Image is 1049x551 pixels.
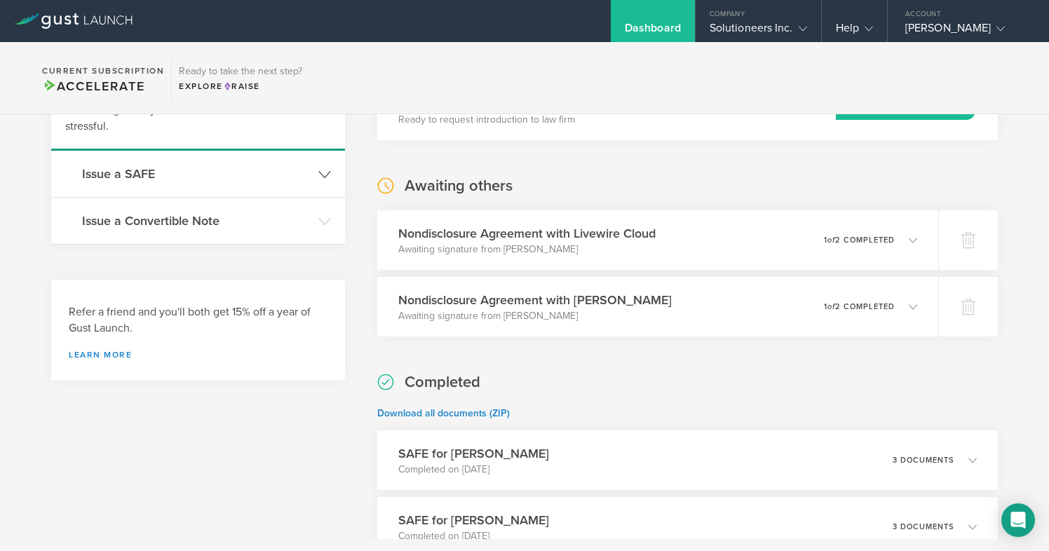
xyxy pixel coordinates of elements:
p: 3 documents [893,456,954,464]
p: 1 2 completed [824,236,895,244]
h3: Refer a friend and you'll both get 15% off a year of Gust Launch. [69,304,327,336]
em: of [827,302,835,311]
p: Awaiting signature from [PERSON_NAME] [398,243,656,257]
p: Completed on [DATE] [398,463,549,477]
h2: Current Subscription [42,67,164,75]
h3: Issue a Convertible Note [82,212,311,230]
h3: Issue a SAFE [82,165,311,183]
h3: Ready to take the next step? [179,67,302,76]
h3: SAFE for [PERSON_NAME] [398,511,549,529]
h2: Completed [405,372,480,393]
div: Help [836,21,873,42]
div: Open Intercom Messenger [1001,503,1035,537]
span: Raise [223,81,260,91]
div: Dashboard [625,21,681,42]
p: Awaiting signature from [PERSON_NAME] [398,309,672,323]
a: Download all documents (ZIP) [377,407,510,419]
p: Completed on [DATE] [398,529,549,543]
div: [PERSON_NAME] [905,21,1024,42]
p: 1 2 completed [824,303,895,311]
h3: Nondisclosure Agreement with [PERSON_NAME] [398,291,672,309]
div: Explore [179,80,302,93]
span: Accelerate [42,79,144,94]
p: Ready to request introduction to law firm [398,113,575,127]
h3: SAFE for [PERSON_NAME] [398,444,549,463]
h2: Awaiting others [405,176,513,196]
a: Learn more [69,351,327,359]
div: Ready to take the next step?ExploreRaise [171,56,309,100]
div: Solutioneers Inc. [710,21,807,42]
em: of [827,236,835,245]
h3: Nondisclosure Agreement with Livewire Cloud [398,224,656,243]
p: 3 documents [893,523,954,531]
